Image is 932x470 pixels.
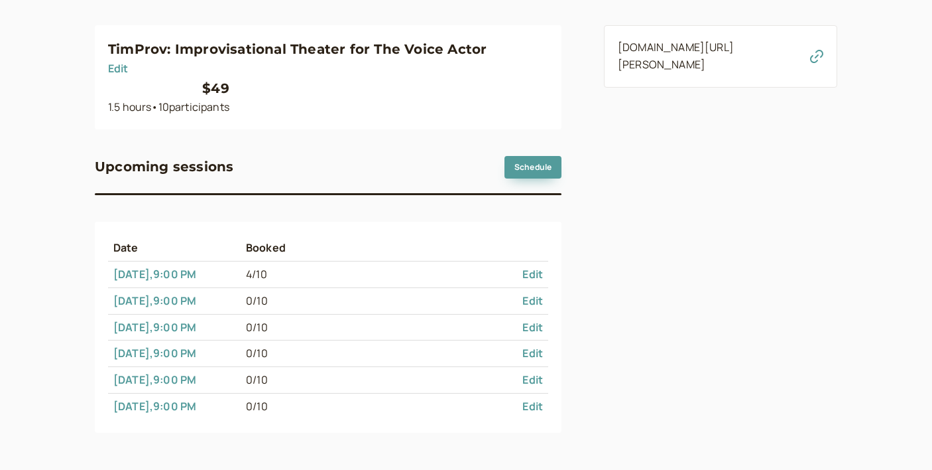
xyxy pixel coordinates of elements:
[113,346,196,360] a: [DATE],9:00 PM
[241,287,294,314] td: 0 / 10
[241,367,294,394] td: 0 / 10
[522,346,543,360] a: Edit
[618,40,734,72] a: [DOMAIN_NAME][URL][PERSON_NAME]
[113,399,196,414] a: [DATE],9:00 PM
[504,156,561,179] a: Schedule
[522,293,543,308] a: Edit
[866,406,932,470] iframe: Chat Widget
[113,267,196,281] a: [DATE],9:00 PM
[108,39,487,60] h3: TimProv: Improvisational Theater for The Voice Actor
[113,372,196,387] a: [DATE],9:00 PM
[241,314,294,341] td: 0 / 10
[108,235,241,261] th: Date
[108,99,229,116] div: 1.5 hours 10 participant s
[95,156,233,177] h3: Upcoming sessions
[241,261,294,287] td: 4 / 10
[522,320,543,335] a: Edit
[241,394,294,420] td: 0 / 10
[108,78,229,99] div: $49
[522,267,543,281] a: Edit
[522,372,543,387] a: Edit
[241,341,294,367] td: 0 / 10
[113,320,196,335] a: [DATE],9:00 PM
[113,293,196,308] a: [DATE],9:00 PM
[522,399,543,414] a: Edit
[241,235,294,261] th: Booked
[151,100,158,114] span: •
[108,61,129,76] a: Edit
